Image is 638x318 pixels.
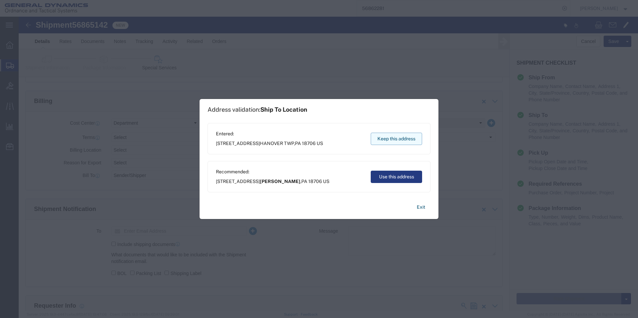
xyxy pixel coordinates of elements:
[308,179,322,184] span: 18706
[371,171,422,183] button: Use this address
[411,201,430,213] button: Exit
[260,106,307,113] span: Ship To Location
[216,178,329,185] span: [STREET_ADDRESS] ,
[260,179,300,184] span: [PERSON_NAME]
[260,141,294,146] span: HANOVER TWP
[323,179,329,184] span: US
[295,141,301,146] span: PA
[317,141,323,146] span: US
[371,133,422,145] button: Keep this address
[208,106,307,113] h1: Address validation:
[301,179,307,184] span: PA
[216,140,323,147] span: [STREET_ADDRESS] ,
[302,141,316,146] span: 18706
[216,168,329,175] span: Recommended:
[216,130,323,137] span: Entered:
